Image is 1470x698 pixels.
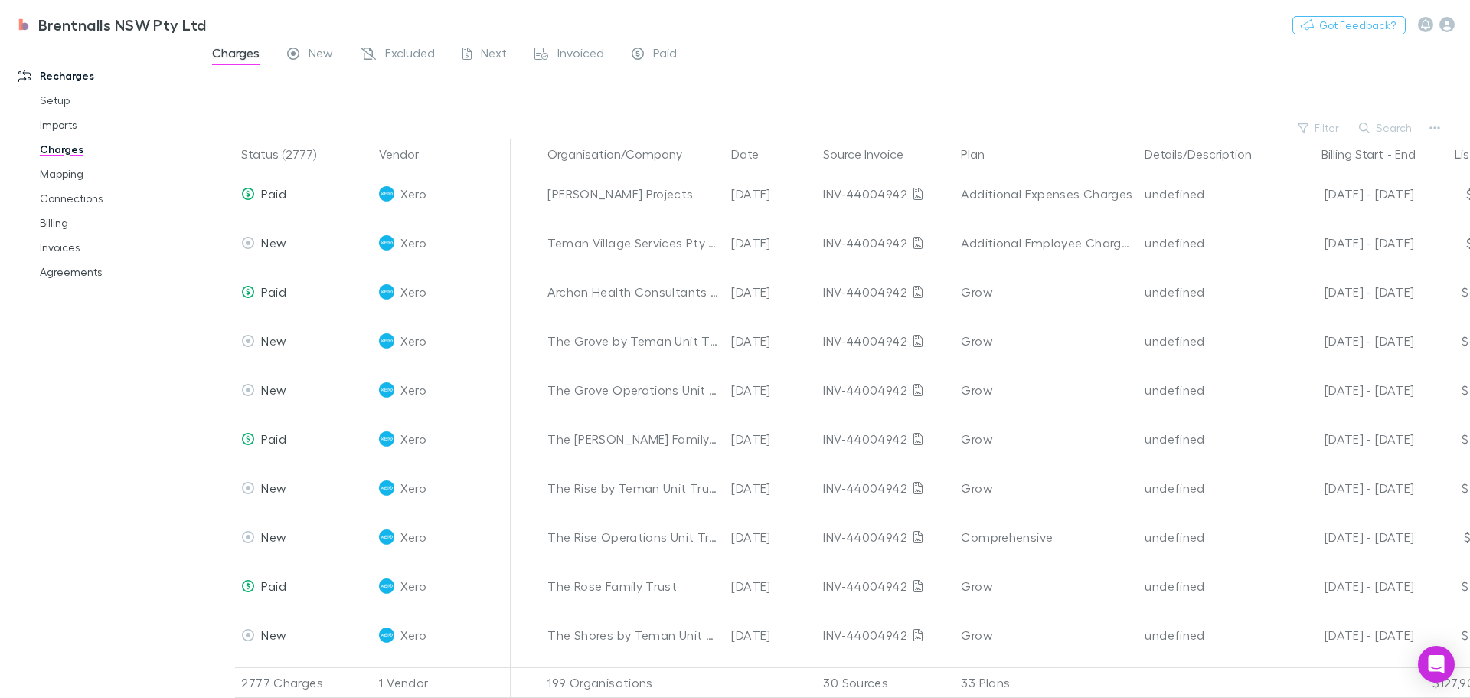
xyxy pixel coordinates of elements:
[547,415,719,464] div: The [PERSON_NAME] Family Trust
[24,137,207,162] a: Charges
[961,365,1132,415] div: Grow
[1418,646,1455,683] div: Open Intercom Messenger
[212,45,260,65] span: Charges
[823,267,949,316] div: INV-44004942
[400,316,426,365] span: Xero
[653,45,677,65] span: Paid
[24,162,207,186] a: Mapping
[961,562,1132,611] div: Grow
[547,169,719,218] div: [PERSON_NAME] Projects
[961,169,1132,218] div: Additional Expenses Charges
[1282,316,1414,365] div: [DATE] - [DATE]
[24,211,207,235] a: Billing
[24,186,207,211] a: Connections
[261,284,286,299] span: Paid
[1145,218,1270,267] div: undefined
[1145,365,1270,415] div: undefined
[557,45,604,65] span: Invoiced
[725,513,817,562] div: [DATE]
[24,88,207,113] a: Setup
[547,611,719,660] div: The Shores by Teman Unit Trust
[725,562,817,611] div: [DATE]
[1282,218,1414,267] div: [DATE] - [DATE]
[241,139,335,169] button: Status (2777)
[1145,464,1270,513] div: undefined
[261,480,286,495] span: New
[823,464,949,513] div: INV-44004942
[1282,513,1414,562] div: [DATE] - [DATE]
[261,186,286,201] span: Paid
[817,667,955,698] div: 30 Sources
[400,267,426,316] span: Xero
[373,667,511,698] div: 1 Vendor
[961,464,1132,513] div: Grow
[481,45,507,65] span: Next
[1282,139,1431,169] div: -
[823,218,949,267] div: INV-44004942
[961,611,1132,660] div: Grow
[961,415,1132,464] div: Grow
[725,218,817,267] div: [DATE]
[261,333,286,348] span: New
[379,628,394,643] img: Xero's Logo
[547,365,719,415] div: The Grove Operations Unit Trust
[385,45,435,65] span: Excluded
[400,513,426,562] span: Xero
[24,260,207,284] a: Agreements
[379,284,394,300] img: Xero's Logo
[309,45,333,65] span: New
[379,480,394,496] img: Xero's Logo
[961,267,1132,316] div: Grow
[725,464,817,513] div: [DATE]
[725,365,817,415] div: [DATE]
[261,578,286,593] span: Paid
[400,611,426,660] span: Xero
[547,316,719,365] div: The Grove by Teman Unit Trust
[1145,139,1270,169] button: Details/Description
[547,464,719,513] div: The Rise by Teman Unit Trust
[1145,415,1270,464] div: undefined
[823,513,949,562] div: INV-44004942
[725,267,817,316] div: [DATE]
[379,139,437,169] button: Vendor
[1145,513,1270,562] div: undefined
[1282,562,1414,611] div: [DATE] - [DATE]
[261,431,286,446] span: Paid
[379,431,394,447] img: Xero's Logo
[261,382,286,397] span: New
[38,15,207,34] h3: Brentnalls NSW Pty Ltd
[823,562,949,611] div: INV-44004942
[823,611,949,660] div: INV-44004942
[235,667,373,698] div: 2777 Charges
[1351,119,1421,137] button: Search
[400,415,426,464] span: Xero
[961,316,1132,365] div: Grow
[15,15,32,34] img: Brentnalls NSW Pty Ltd's Logo
[24,113,207,137] a: Imports
[379,186,394,202] img: Xero's Logo
[823,139,922,169] button: Source Invoice
[1145,562,1270,611] div: undefined
[725,611,817,660] div: [DATE]
[261,235,286,250] span: New
[547,513,719,562] div: The Rise Operations Unit Trust
[731,139,777,169] button: Date
[1395,139,1416,169] button: End
[400,562,426,611] span: Xero
[541,667,725,698] div: 199 Organisations
[3,64,207,88] a: Recharges
[961,218,1132,267] div: Additional Employee Charges over 100
[1145,316,1270,365] div: undefined
[547,562,719,611] div: The Rose Family Trust
[1145,169,1270,218] div: undefined
[1282,169,1414,218] div: [DATE] - [DATE]
[725,169,817,218] div: [DATE]
[1282,611,1414,660] div: [DATE] - [DATE]
[379,382,394,398] img: Xero's Logo
[1282,464,1414,513] div: [DATE] - [DATE]
[1145,267,1270,316] div: undefined
[400,365,426,415] span: Xero
[379,235,394,251] img: Xero's Logo
[547,267,719,316] div: Archon Health Consultants Pty Ltd
[1321,139,1383,169] button: Billing Start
